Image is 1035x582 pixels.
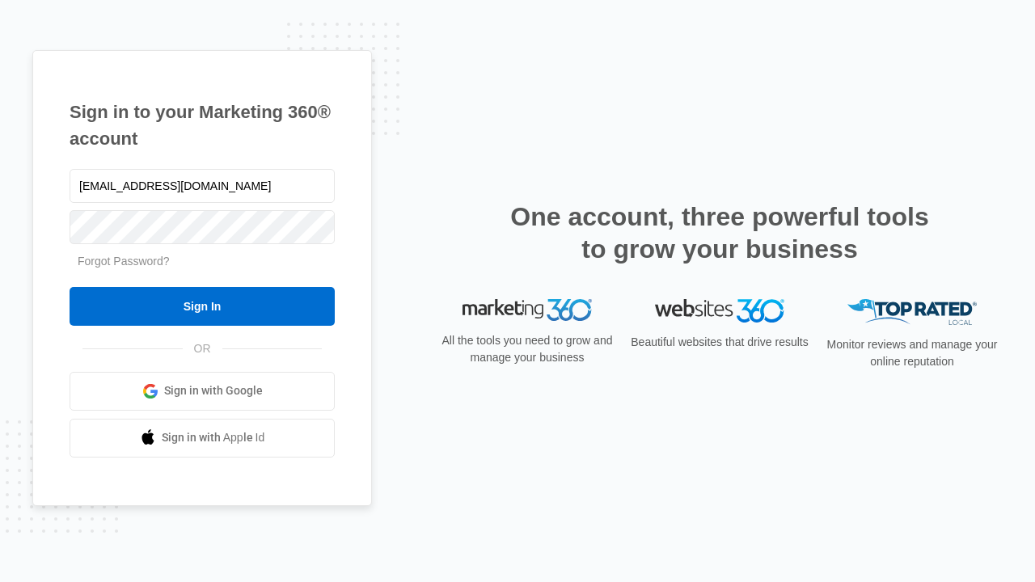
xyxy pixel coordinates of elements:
[70,169,335,203] input: Email
[78,255,170,268] a: Forgot Password?
[822,336,1003,370] p: Monitor reviews and manage your online reputation
[164,382,263,399] span: Sign in with Google
[463,299,592,322] img: Marketing 360
[70,99,335,152] h1: Sign in to your Marketing 360® account
[505,200,934,265] h2: One account, three powerful tools to grow your business
[70,287,335,326] input: Sign In
[629,334,810,351] p: Beautiful websites that drive results
[70,419,335,458] a: Sign in with Apple Id
[847,299,977,326] img: Top Rated Local
[655,299,784,323] img: Websites 360
[162,429,265,446] span: Sign in with Apple Id
[183,340,222,357] span: OR
[437,332,618,366] p: All the tools you need to grow and manage your business
[70,372,335,411] a: Sign in with Google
